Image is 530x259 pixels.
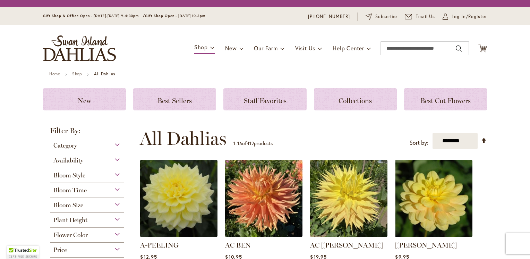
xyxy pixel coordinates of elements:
[194,43,208,51] span: Shop
[140,232,217,239] a: A-Peeling
[78,97,91,105] span: New
[225,44,237,52] span: New
[233,138,273,149] p: - of products
[53,172,85,179] span: Bloom Style
[49,71,60,76] a: Home
[366,13,397,20] a: Subscribe
[43,35,116,61] a: store logo
[140,160,217,237] img: A-Peeling
[395,232,472,239] a: AHOY MATEY
[247,140,254,147] span: 412
[452,13,487,20] span: Log In/Register
[43,14,145,18] span: Gift Shop & Office Open - [DATE]-[DATE] 9-4:30pm /
[244,97,287,105] span: Staff Favorites
[7,246,39,259] div: TrustedSite Certified
[43,127,131,138] strong: Filter By:
[333,44,364,52] span: Help Center
[443,13,487,20] a: Log In/Register
[310,241,383,249] a: AC [PERSON_NAME]
[254,44,277,52] span: Our Farm
[395,160,472,237] img: AHOY MATEY
[310,232,387,239] a: AC Jeri
[225,241,251,249] a: AC BEN
[416,13,435,20] span: Email Us
[140,128,226,149] span: All Dahlias
[225,232,302,239] a: AC BEN
[140,241,179,249] a: A-PEELING
[223,88,306,110] a: Staff Favorites
[225,160,302,237] img: AC BEN
[410,136,428,149] label: Sort by:
[404,88,487,110] a: Best Cut Flowers
[456,43,462,54] button: Search
[53,157,83,164] span: Availability
[395,241,457,249] a: [PERSON_NAME]
[310,160,387,237] img: AC Jeri
[53,186,87,194] span: Bloom Time
[94,71,115,76] strong: All Dahlias
[145,14,205,18] span: Gift Shop Open - [DATE] 10-3pm
[53,246,67,254] span: Price
[233,140,236,147] span: 1
[405,13,435,20] a: Email Us
[72,71,82,76] a: Shop
[339,97,372,105] span: Collections
[53,201,83,209] span: Bloom Size
[133,88,216,110] a: Best Sellers
[420,97,471,105] span: Best Cut Flowers
[308,13,350,20] a: [PHONE_NUMBER]
[295,44,315,52] span: Visit Us
[237,140,242,147] span: 16
[157,97,192,105] span: Best Sellers
[375,13,397,20] span: Subscribe
[53,142,77,149] span: Category
[53,216,87,224] span: Plant Height
[43,88,126,110] a: New
[53,231,88,239] span: Flower Color
[314,88,397,110] a: Collections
